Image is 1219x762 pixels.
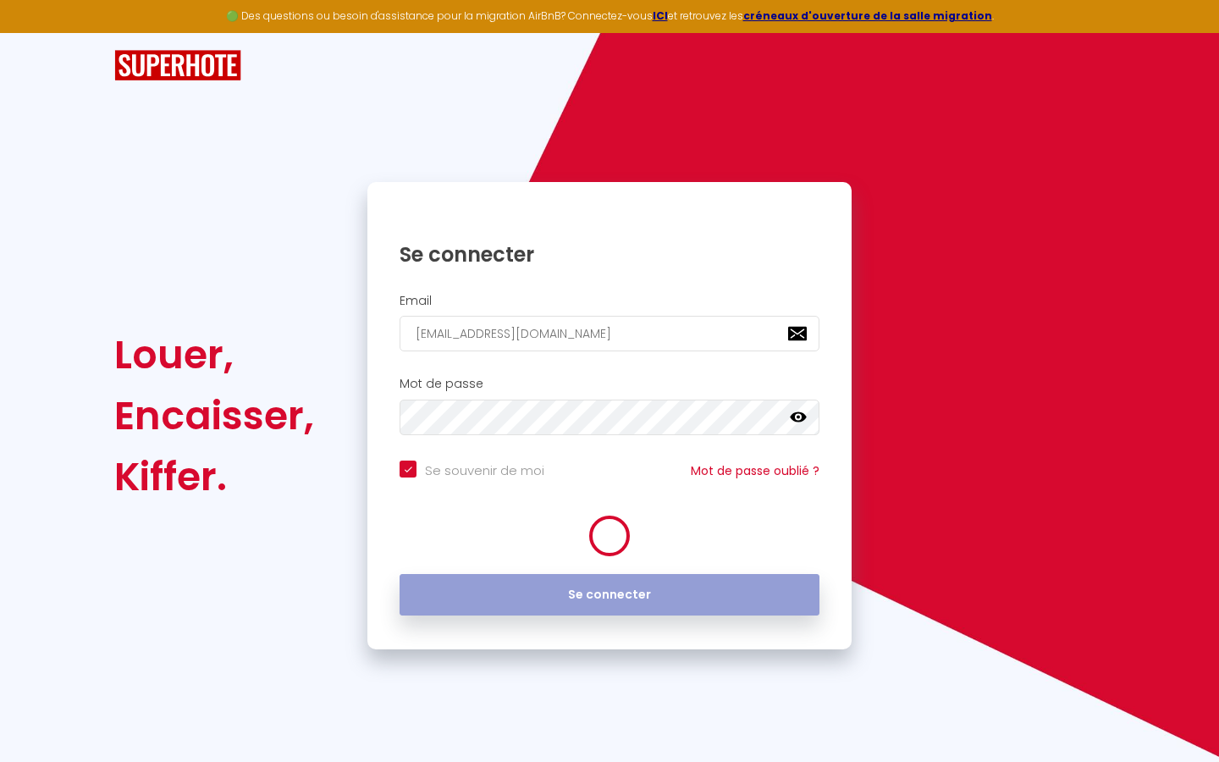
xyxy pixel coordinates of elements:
h2: Mot de passe [400,377,819,391]
button: Se connecter [400,574,819,616]
img: SuperHote logo [114,50,241,81]
div: Encaisser, [114,385,314,446]
div: Louer, [114,324,314,385]
div: Kiffer. [114,446,314,507]
a: créneaux d'ouverture de la salle migration [743,8,992,23]
input: Ton Email [400,316,819,351]
a: ICI [653,8,668,23]
h1: Se connecter [400,241,819,268]
a: Mot de passe oublié ? [691,462,819,479]
h2: Email [400,294,819,308]
button: Ouvrir le widget de chat LiveChat [14,7,64,58]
